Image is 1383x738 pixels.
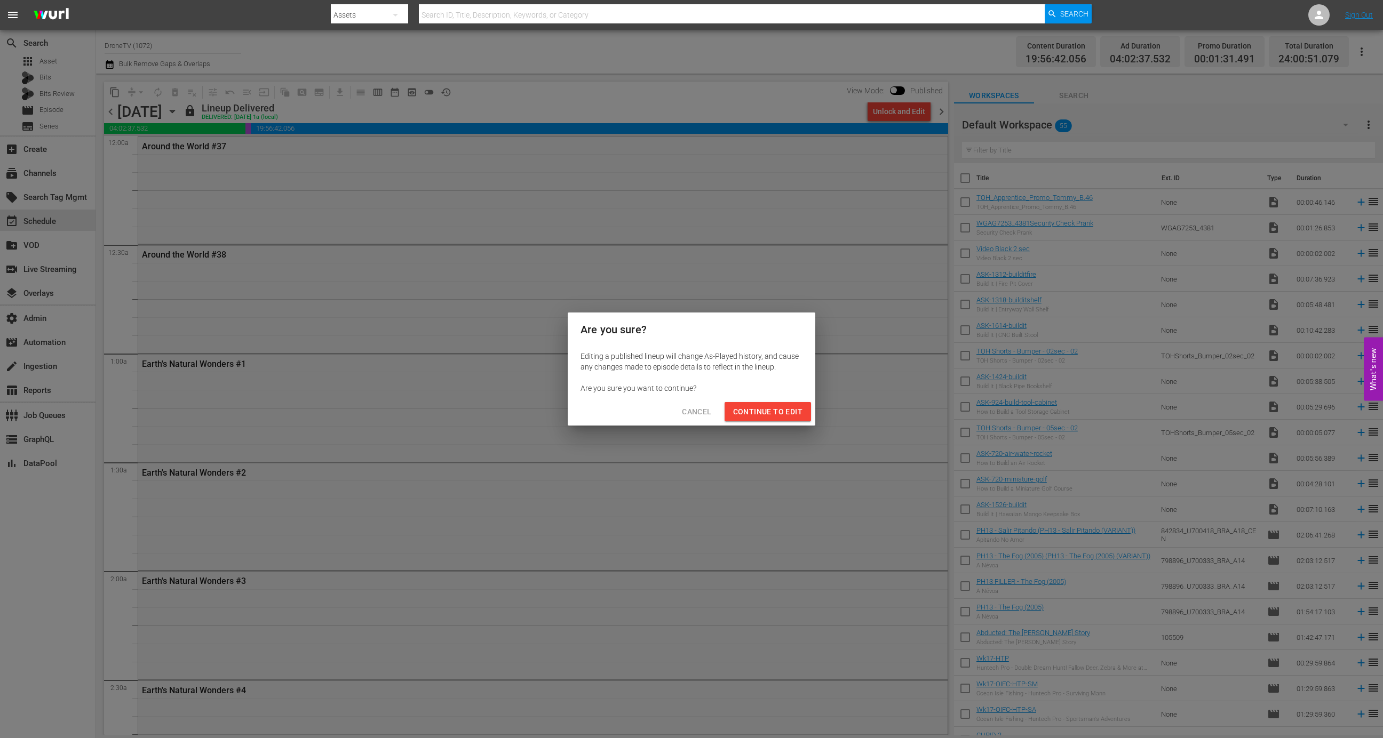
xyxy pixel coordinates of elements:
[6,9,19,21] span: menu
[26,3,77,28] img: ans4CAIJ8jUAAAAAAAAAAAAAAAAAAAAAAAAgQb4GAAAAAAAAAAAAAAAAAAAAAAAAJMjXAAAAAAAAAAAAAAAAAAAAAAAAgAT5G...
[733,405,802,419] span: Continue to Edit
[581,321,802,338] h2: Are you sure?
[581,383,802,394] div: Are you sure you want to continue?
[581,351,802,372] div: Editing a published lineup will change As-Played history, and cause any changes made to episode d...
[673,402,720,422] button: Cancel
[725,402,811,422] button: Continue to Edit
[682,405,711,419] span: Cancel
[1060,4,1088,23] span: Search
[1345,11,1373,19] a: Sign Out
[1364,338,1383,401] button: Open Feedback Widget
